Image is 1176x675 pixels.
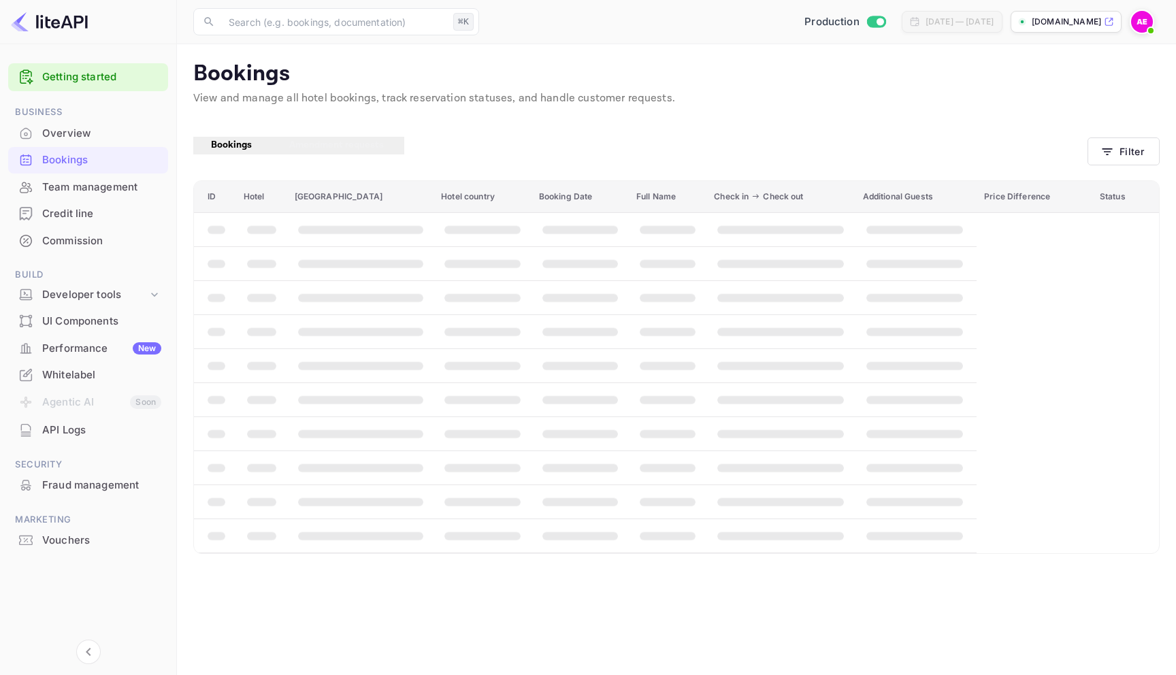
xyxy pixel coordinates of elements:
a: Overview [8,120,168,146]
th: Hotel country [434,181,532,213]
div: Whitelabel [42,367,161,383]
th: ID [194,181,236,213]
a: API Logs [8,417,168,442]
div: Getting started [8,63,168,91]
div: Overview [42,126,161,142]
span: Build [8,267,168,282]
div: New [133,342,161,355]
div: Developer tools [42,287,148,303]
div: API Logs [8,417,168,444]
div: Commission [42,233,161,249]
div: ⌘K [453,13,474,31]
div: Fraud management [42,478,161,493]
div: account-settings tabs [193,137,1088,154]
div: Bookings [42,152,161,168]
span: Security [8,457,168,472]
a: Credit line [8,201,168,226]
a: PerformanceNew [8,335,168,361]
p: Bookings [193,61,1160,88]
div: Team management [42,180,161,195]
p: View and manage all hotel bookings, track reservation statuses, and handle customer requests. [193,90,1160,107]
div: Switch to Sandbox mode [799,14,891,30]
button: Filter [1088,137,1160,165]
a: Commission [8,228,168,253]
th: Additional Guests [855,181,977,213]
img: achraf Elkhaier [1131,11,1153,33]
span: Check in Check out [714,188,847,205]
div: Team management [8,174,168,201]
div: Commission [8,228,168,254]
input: Search (e.g. bookings, documentation) [220,8,448,35]
a: Fraud management [8,472,168,497]
table: booking table [194,181,1159,553]
p: [DOMAIN_NAME] [1032,16,1101,28]
th: [GEOGRAPHIC_DATA] [287,181,434,213]
div: UI Components [42,314,161,329]
th: Status [1092,181,1159,213]
div: Credit line [8,201,168,227]
div: Vouchers [8,527,168,554]
button: Collapse navigation [76,640,101,664]
a: Whitelabel [8,362,168,387]
div: Whitelabel [8,362,168,389]
th: Booking Date [532,181,629,213]
div: [DATE] — [DATE] [926,16,994,28]
a: Bookings [8,147,168,172]
a: Vouchers [8,527,168,553]
div: Performance [42,341,161,357]
div: Bookings [8,147,168,174]
th: Hotel [236,181,287,213]
div: Overview [8,120,168,147]
th: Price Difference [977,181,1092,213]
a: UI Components [8,308,168,333]
span: Business [8,105,168,120]
div: PerformanceNew [8,335,168,362]
span: Bookings [211,139,252,151]
div: Fraud management [8,472,168,499]
div: Credit line [42,206,161,222]
a: Getting started [42,69,161,85]
div: Developer tools [8,283,168,307]
span: Amendment requests [289,139,384,151]
th: Full Name [629,181,706,213]
a: Team management [8,174,168,199]
span: Marketing [8,512,168,527]
img: LiteAPI logo [11,11,88,33]
div: UI Components [8,308,168,335]
span: Production [804,14,860,30]
div: API Logs [42,423,161,438]
div: Vouchers [42,533,161,548]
